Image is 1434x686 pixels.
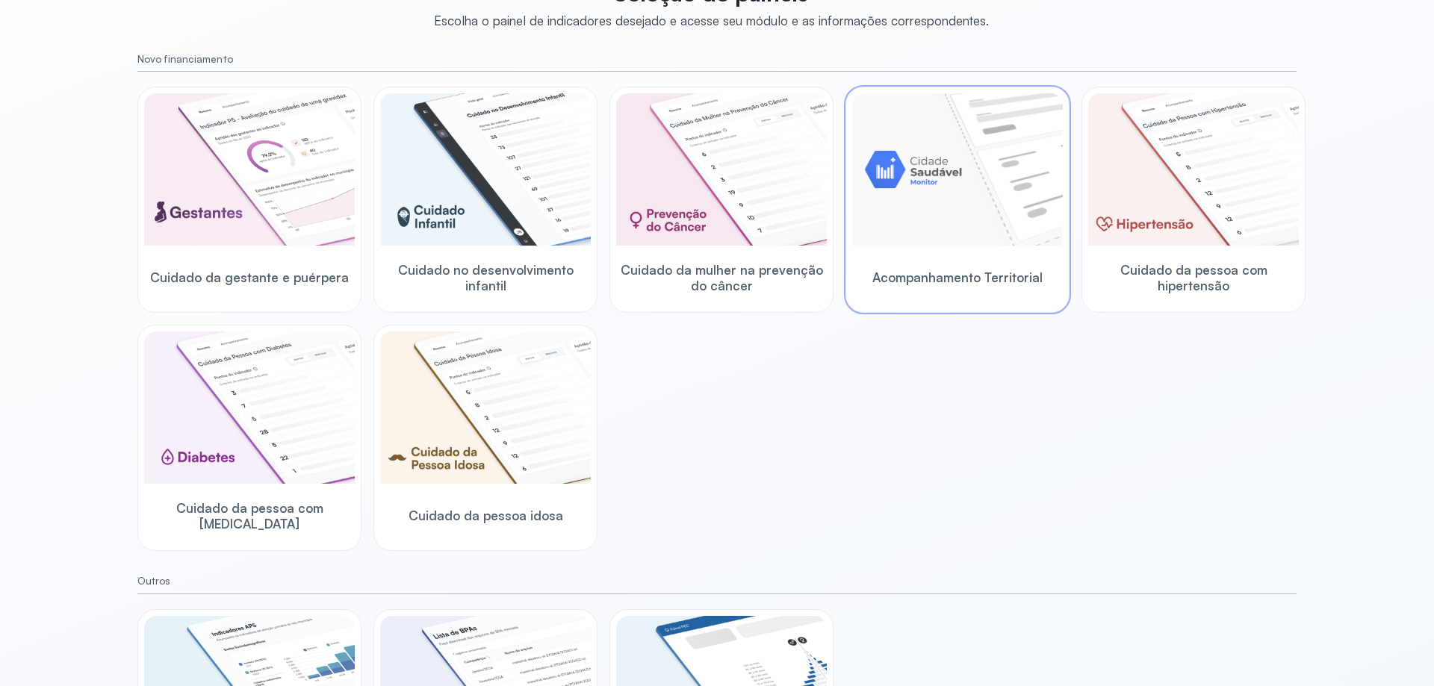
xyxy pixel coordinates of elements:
[137,53,1297,66] small: Novo financiamento
[380,262,591,294] span: Cuidado no desenvolvimento infantil
[434,13,989,28] div: Escolha o painel de indicadores desejado e acesse seu módulo e as informações correspondentes.
[872,269,1043,285] span: Acompanhamento Territorial
[150,269,349,285] span: Cuidado da gestante e puérpera
[144,331,355,484] img: diabetics.png
[144,500,355,532] span: Cuidado da pessoa com [MEDICAL_DATA]
[137,575,1297,587] small: Outros
[1088,262,1299,294] span: Cuidado da pessoa com hipertensão
[409,508,563,523] span: Cuidado da pessoa idosa
[616,262,827,294] span: Cuidado da mulher na prevenção do câncer
[1088,93,1299,246] img: hypertension.png
[144,93,355,246] img: pregnants.png
[852,93,1063,246] img: placeholder-module-ilustration.png
[380,331,591,484] img: elderly.png
[616,93,827,246] img: woman-cancer-prevention-care.png
[380,93,591,246] img: child-development.png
